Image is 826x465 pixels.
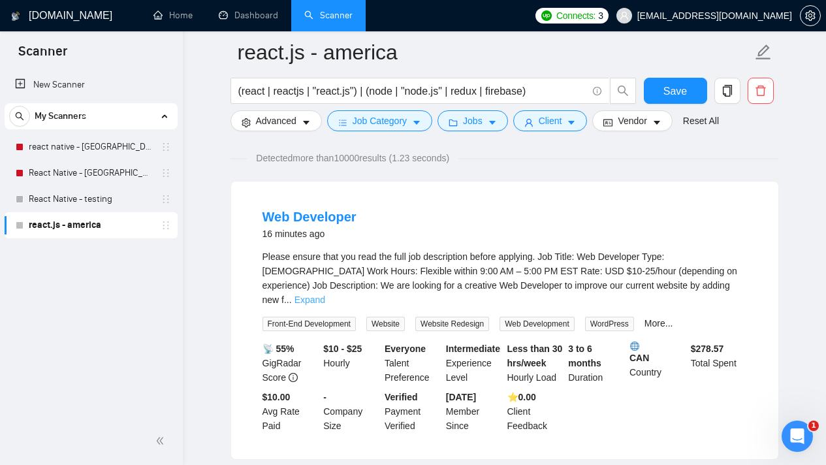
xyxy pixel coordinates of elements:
span: Website Redesign [415,317,489,331]
li: My Scanners [5,103,178,238]
span: holder [161,220,171,231]
b: CAN [629,342,686,363]
a: Web Developer [262,210,357,224]
span: info-circle [289,373,298,382]
span: caret-down [302,118,311,127]
span: double-left [155,434,168,447]
div: Talent Preference [382,342,443,385]
span: Connects: [556,8,596,23]
span: idcard [603,118,612,127]
span: user [620,11,629,20]
span: Front-End Development [262,317,356,331]
span: Detected more than 10000 results (1.23 seconds) [247,151,458,165]
a: react.js - america [29,212,153,238]
div: Company Size [321,390,382,433]
b: $10.00 [262,392,291,402]
a: react native - [GEOGRAPHIC_DATA] [29,134,153,160]
img: logo [11,6,20,27]
a: React Native - testing [29,186,153,212]
img: 🌐 [630,342,639,351]
img: upwork-logo.png [541,10,552,21]
button: Save [644,78,707,104]
span: caret-down [412,118,421,127]
a: Reset All [683,114,719,128]
input: Scanner name... [238,36,752,69]
div: Client Feedback [505,390,566,433]
span: Vendor [618,114,646,128]
div: Hourly [321,342,382,385]
span: holder [161,168,171,178]
span: Client [539,114,562,128]
input: Search Freelance Jobs... [238,83,587,99]
div: GigRadar Score [260,342,321,385]
span: copy [715,85,740,97]
button: folderJobscaret-down [437,110,508,131]
button: delete [748,78,774,104]
span: bars [338,118,347,127]
a: homeHome [153,10,193,21]
span: Web Development [500,317,575,331]
b: $ 278.57 [691,344,724,354]
div: Hourly Load [505,342,566,385]
button: userClientcaret-down [513,110,588,131]
span: Website [366,317,405,331]
span: info-circle [593,87,601,95]
span: setting [801,10,820,21]
button: barsJob Categorycaret-down [327,110,432,131]
b: Intermediate [446,344,500,354]
a: New Scanner [15,72,167,98]
span: holder [161,142,171,152]
span: caret-down [567,118,576,127]
span: ... [284,295,292,305]
button: settingAdvancedcaret-down [230,110,322,131]
span: Job Category [353,114,407,128]
b: - [323,392,326,402]
a: More... [644,318,673,329]
div: Experience Level [443,342,505,385]
div: Member Since [443,390,505,433]
span: user [524,118,533,127]
b: Everyone [385,344,426,354]
span: holder [161,194,171,204]
span: edit [755,44,772,61]
span: setting [242,118,251,127]
a: searchScanner [304,10,353,21]
b: 📡 55% [262,344,294,354]
span: Save [663,83,687,99]
div: Avg Rate Paid [260,390,321,433]
span: 3 [598,8,603,23]
b: 3 to 6 months [568,344,601,368]
span: caret-down [652,118,661,127]
span: caret-down [488,118,497,127]
b: Verified [385,392,418,402]
li: New Scanner [5,72,178,98]
a: Expand [294,295,325,305]
span: folder [449,118,458,127]
a: setting [800,10,821,21]
span: search [10,112,29,121]
b: [DATE] [446,392,476,402]
button: copy [714,78,740,104]
span: WordPress [585,317,634,331]
div: 16 minutes ago [262,226,357,242]
button: setting [800,5,821,26]
span: delete [748,85,773,97]
span: My Scanners [35,103,86,129]
a: dashboardDashboard [219,10,278,21]
div: Duration [565,342,627,385]
button: search [9,106,30,127]
iframe: Intercom live chat [782,421,813,452]
b: ⭐️ 0.00 [507,392,536,402]
div: Country [627,342,688,385]
div: Payment Verified [382,390,443,433]
b: Less than 30 hrs/week [507,344,563,368]
div: Total Spent [688,342,750,385]
button: idcardVendorcaret-down [592,110,672,131]
a: React Native - [GEOGRAPHIC_DATA] [29,160,153,186]
div: Please ensure that you read the full job description before applying. Job Title: Web Developer Ty... [262,249,747,307]
span: Jobs [463,114,483,128]
button: search [610,78,636,104]
span: search [611,85,635,97]
b: $10 - $25 [323,344,362,354]
span: 1 [808,421,819,431]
